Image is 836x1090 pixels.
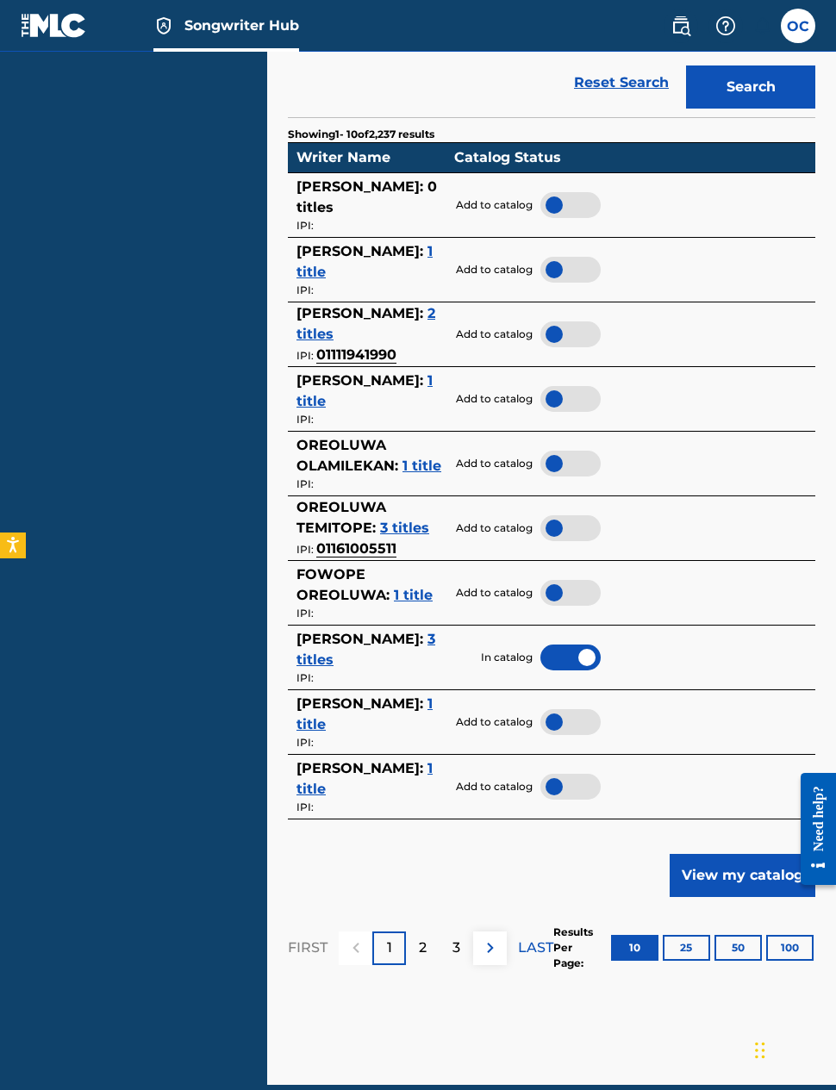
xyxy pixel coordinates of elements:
[296,499,386,536] span: OREOLUWA TEMITOPE :
[750,1007,836,1090] iframe: Chat Widget
[456,391,533,407] span: Add to catalog
[380,520,429,536] span: 3 titles
[708,9,743,43] div: Help
[153,16,174,36] img: Top Rightsholder
[755,1025,765,1076] div: Drag
[456,456,533,471] span: Add to catalog
[670,854,815,897] button: View my catalog
[296,219,314,232] span: IPI:
[184,16,299,35] span: Songwriter Hub
[671,16,691,36] img: search
[394,587,433,603] span: 1 title
[446,143,807,173] td: Catalog Status
[402,458,441,474] span: 1 title
[766,935,814,961] button: 100
[456,585,533,601] span: Add to catalog
[456,327,533,342] span: Add to catalog
[288,143,446,173] td: Writer Name
[452,937,460,958] p: 3
[387,937,392,958] p: 1
[296,760,423,776] span: [PERSON_NAME] :
[456,262,533,277] span: Add to catalog
[296,372,423,389] span: [PERSON_NAME] :
[296,243,423,259] span: [PERSON_NAME] :
[296,477,314,490] span: IPI:
[456,197,533,213] span: Add to catalog
[296,178,423,195] span: [PERSON_NAME] :
[518,937,553,958] p: LAST
[296,305,423,321] span: [PERSON_NAME] :
[296,437,398,474] span: OREOLUWA OLAMILEKAN :
[21,13,87,38] img: MLC Logo
[296,566,390,603] span: FOWOPE OREOLUWA :
[714,935,762,961] button: 50
[296,543,314,556] span: IPI:
[288,937,328,958] p: FIRST
[481,650,533,665] span: In catalog
[456,714,533,730] span: Add to catalog
[419,937,427,958] p: 2
[788,758,836,900] iframe: Resource Center
[753,17,770,34] div: Notifications
[686,65,815,109] button: Search
[296,800,314,813] span: IPI:
[296,695,423,712] span: [PERSON_NAME] :
[288,127,434,142] p: Showing 1 - 10 of 2,237 results
[456,779,533,794] span: Add to catalog
[296,671,314,684] span: IPI:
[480,937,501,958] img: right
[456,520,533,536] span: Add to catalog
[296,349,314,362] span: IPI:
[715,16,736,36] img: help
[296,283,314,296] span: IPI:
[296,413,314,426] span: IPI:
[781,9,815,43] div: User Menu
[296,736,314,749] span: IPI:
[565,64,677,102] a: Reset Search
[553,925,608,971] p: Results Per Page:
[296,631,423,647] span: [PERSON_NAME] :
[663,935,710,961] button: 25
[296,607,314,620] span: IPI:
[611,935,658,961] button: 10
[664,9,698,43] a: Public Search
